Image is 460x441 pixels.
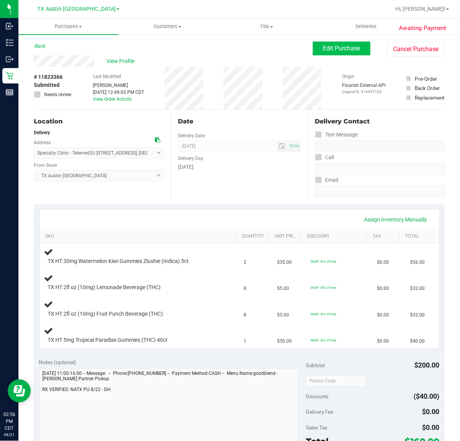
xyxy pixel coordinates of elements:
a: Tax [373,233,396,240]
a: Purchases [18,18,118,35]
label: Address [34,139,51,146]
label: From Store [34,162,57,169]
div: Back Order [415,84,440,92]
label: Last Modified [93,73,121,80]
div: Location [34,117,164,126]
div: [DATE] [178,163,301,171]
label: Text Message [315,129,358,140]
span: $0.00 [377,311,389,319]
label: Call [315,152,334,163]
span: SNAP: 20% off line [311,260,337,263]
div: Flourish External API [342,82,385,95]
span: $32.00 [410,311,425,319]
div: Copy address to clipboard [155,136,160,144]
span: Submitted [34,81,60,89]
div: Pre-Order [415,75,437,83]
span: View Profile [106,57,137,65]
a: SKU [45,233,233,240]
strong: Delivery [34,130,50,135]
span: 8 [244,285,247,292]
span: 1 [244,338,247,345]
div: Replacement [415,94,444,102]
span: $5.00 [277,311,289,319]
span: Edit Purchase [323,45,360,52]
div: [DATE] 12:49:05 PM CDT [93,89,144,96]
span: Purchases [18,23,118,30]
inline-svg: Outbound [6,55,13,63]
span: $32.00 [410,285,425,292]
span: $200.00 [415,361,440,369]
span: TX Austin [GEOGRAPHIC_DATA] [37,6,116,12]
p: 08/21 [3,432,15,438]
span: Hi, [PERSON_NAME]! [395,6,445,12]
input: Format: (999) 999-9999 [315,140,445,152]
span: $40.00 [410,338,425,345]
span: $0.00 [377,285,389,292]
input: Format: (999) 999-9999 [315,163,445,175]
span: $0.00 [422,408,440,416]
inline-svg: Inventory [6,39,13,47]
p: Original ID: 316397103 [342,89,385,95]
div: Date [178,117,301,126]
span: ($40.00) [414,392,440,400]
a: Back [34,43,45,49]
span: $0.00 [422,423,440,431]
span: Deliveries [345,23,387,30]
a: View Order Activity [93,97,132,102]
a: Tills [217,18,317,35]
inline-svg: Reports [6,88,13,96]
inline-svg: Inbound [6,22,13,30]
a: Unit Price [275,233,298,240]
label: Email [315,175,339,186]
label: Delivery Date [178,132,205,139]
inline-svg: Retail [6,72,13,80]
span: SNAP: 20% off line [311,338,337,342]
span: $0.00 [377,338,389,345]
iframe: Resource center [8,379,31,403]
span: Awaiting Payment [399,24,446,33]
label: Delivery Day [178,155,203,162]
span: $56.00 [410,259,425,266]
label: Origin [342,73,354,80]
span: Customers [118,23,217,30]
span: $50.00 [277,338,292,345]
a: Assign Inventory Manually [359,213,432,226]
a: Quantity [242,233,265,240]
span: Sales Tax [306,424,327,431]
div: Delivery Contact [315,117,445,126]
button: Cancel Purchase [387,42,445,57]
a: Discount [307,233,364,240]
span: TX HT 5mg Tropical Paradise Gummies (THC) 40ct [48,336,168,344]
span: Needs review [44,91,71,98]
span: SNAP: 20% off line [311,312,337,316]
span: 8 [244,311,247,319]
span: $0.00 [377,259,389,266]
span: 2 [244,259,247,266]
span: TX HT 2fl oz (10mg) Fruit Punch Beverage (THC) [48,310,163,318]
input: Promo Code [306,375,365,387]
span: $5.00 [277,285,289,292]
span: Delivery Fee [306,409,333,415]
span: Tills [218,23,316,30]
a: Deliveries [317,18,416,35]
span: Notes (optional) [39,359,76,365]
span: SNAP: 20% off line [311,286,337,290]
span: Subtotal [306,362,325,368]
p: 02:56 PM CDT [3,411,15,432]
span: # 11823366 [34,73,63,81]
div: [PERSON_NAME] [93,82,144,89]
span: TX HT 30mg Watermelon Kiwi Gummies Zlushie (Indica) 5ct [48,258,189,265]
span: Discounts [306,389,329,403]
button: Edit Purchase [313,42,370,55]
a: Total [405,233,429,240]
span: $35.00 [277,259,292,266]
a: Customers [118,18,218,35]
span: TX HT 2fl oz (10mg) Lemonade Beverage (THC) [48,284,161,291]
